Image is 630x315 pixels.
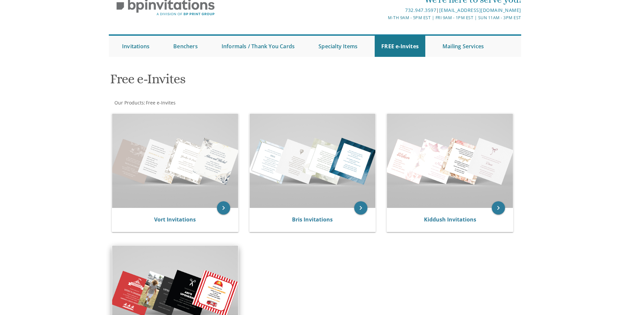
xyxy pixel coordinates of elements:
a: Benchers [167,36,204,57]
a: Informals / Thank You Cards [215,36,301,57]
img: Bris Invitations [250,114,376,208]
a: Free e-Invites [145,99,176,106]
a: keyboard_arrow_right [492,201,505,215]
img: Kiddush Invitations [387,114,513,208]
div: M-Th 9am - 5pm EST | Fri 9am - 1pm EST | Sun 11am - 3pm EST [247,14,521,21]
a: Bris Invitations [292,216,333,223]
a: Mailing Services [436,36,490,57]
a: FREE e-Invites [375,36,425,57]
a: Vort Invitations [154,216,196,223]
a: keyboard_arrow_right [217,201,230,215]
span: Free e-Invites [146,99,176,106]
a: Kiddush Invitations [424,216,476,223]
a: [EMAIL_ADDRESS][DOMAIN_NAME] [439,7,521,13]
h1: Free e-Invites [110,72,380,91]
div: | [247,6,521,14]
a: Our Products [114,99,144,106]
a: Specialty Items [312,36,364,57]
a: 732.947.3597 [405,7,436,13]
img: Vort Invitations [112,114,238,208]
div: : [109,99,315,106]
a: Invitations [115,36,156,57]
a: keyboard_arrow_right [354,201,367,215]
